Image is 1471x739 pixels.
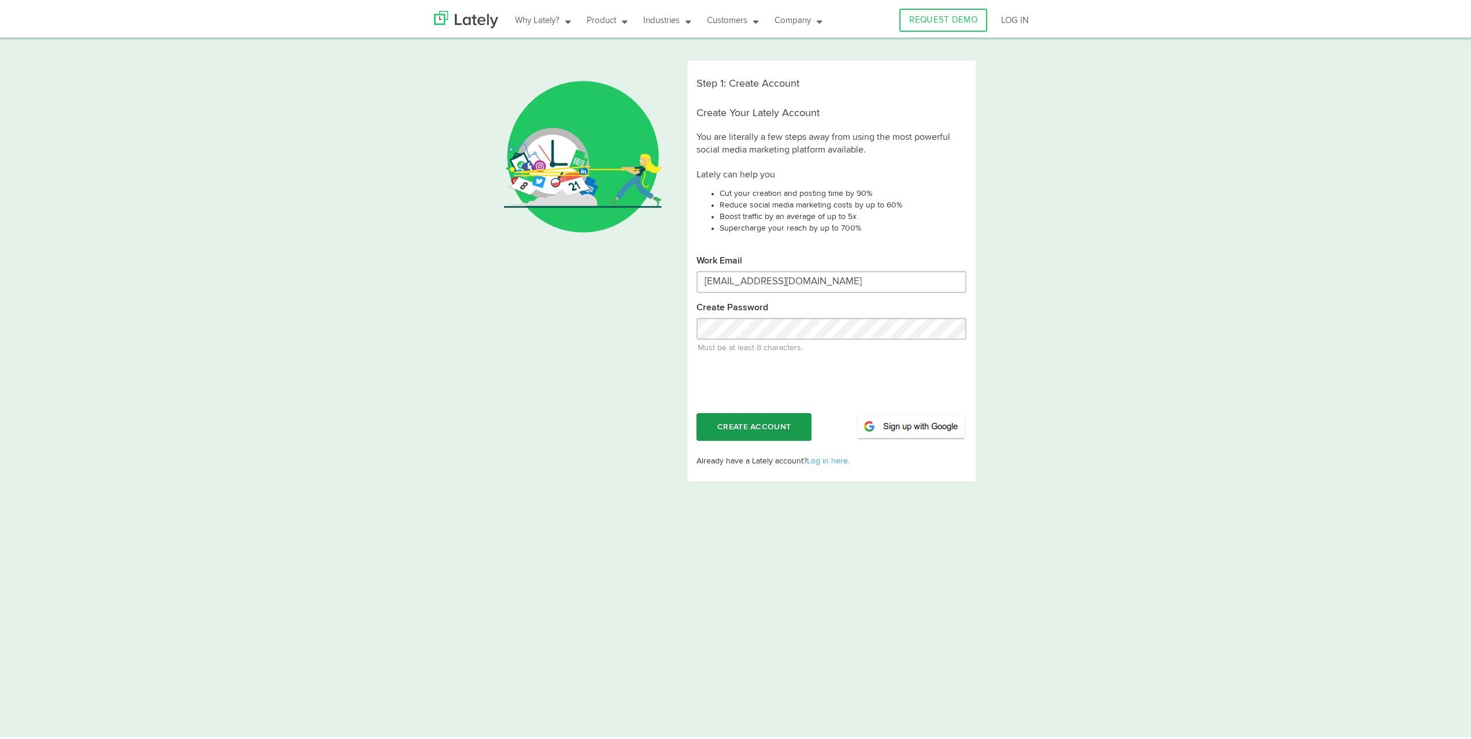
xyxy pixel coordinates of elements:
[434,9,498,26] img: Lately
[696,447,966,465] p: Already have a Lately account?
[504,58,662,233] img: wrangle_green.svg
[899,6,987,29] a: REQUEST DEMO
[720,185,966,197] li: Cut your creation and posting time by 90%
[720,197,966,209] li: Reduce social media marketing costs by up to 60%
[856,411,966,437] img: google-signup.png
[720,220,966,232] li: Supercharge your reach by up to 700%
[696,161,966,180] p: Lately can help you
[696,252,742,266] label: Work Email
[696,123,966,155] p: You are literally a few steps away from using the most powerful social media marketing platform a...
[696,269,966,291] input: email address
[696,299,768,313] label: Create Password
[696,76,966,88] h2: Step 1: Create Account
[696,106,966,117] h2: Create Your Lately Account
[696,360,872,405] iframe: To enrich screen reader interactions, please activate Accessibility in Grammarly extension settings
[696,411,812,439] button: CREATE ACCOUNT
[720,209,966,220] li: Boost traffic by an average of up to 5x
[696,337,966,351] span: Must be at least 8 characters.
[807,455,850,463] a: Log in here.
